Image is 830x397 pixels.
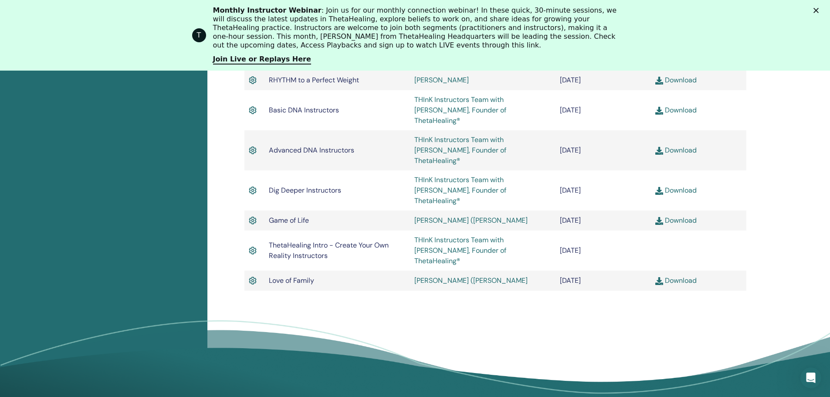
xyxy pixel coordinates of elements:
span: Love of Family [269,276,314,285]
a: THInK Instructors Team with [PERSON_NAME], Founder of ThetaHealing® [414,135,506,165]
span: Game of Life [269,216,309,225]
a: Download [655,146,697,155]
b: Monthly Instructor Webinar [213,6,322,14]
span: Dig Deeper Instructors [269,186,341,195]
img: download.svg [655,277,663,285]
img: Active Certificate [249,75,257,86]
a: [PERSON_NAME] [414,75,469,85]
a: Join Live or Replays Here [213,55,311,64]
img: Active Certificate [249,145,257,156]
img: download.svg [655,187,663,195]
iframe: Intercom live chat [800,367,821,388]
img: Active Certificate [249,215,257,226]
a: THInK Instructors Team with [PERSON_NAME], Founder of ThetaHealing® [414,95,506,125]
img: download.svg [655,107,663,115]
a: Download [655,105,697,115]
a: [PERSON_NAME] ([PERSON_NAME] [414,216,528,225]
img: download.svg [655,217,663,225]
a: [PERSON_NAME] ([PERSON_NAME] [414,276,528,285]
img: download.svg [655,147,663,155]
a: THInK Instructors Team with [PERSON_NAME], Founder of ThetaHealing® [414,235,506,265]
img: Active Certificate [249,245,257,256]
a: Download [655,216,697,225]
div: Profile image for ThetaHealing [192,28,206,42]
img: Active Certificate [249,185,257,196]
td: [DATE] [556,210,651,231]
td: [DATE] [556,170,651,210]
td: [DATE] [556,271,651,291]
td: [DATE] [556,130,651,170]
td: [DATE] [556,90,651,130]
a: THInK Instructors Team with [PERSON_NAME], Founder of ThetaHealing® [414,175,506,205]
td: [DATE] [556,70,651,90]
img: download.svg [655,77,663,85]
div: Close [813,8,822,13]
a: Download [655,75,697,85]
a: Download [655,276,697,285]
span: Advanced DNA Instructors [269,146,354,155]
img: Active Certificate [249,105,257,116]
span: ThetaHealing Intro - Create Your Own Reality Instructors [269,241,389,260]
span: Basic DNA Instructors [269,105,339,115]
span: RHYTHM to a Perfect Weight [269,75,359,85]
td: [DATE] [556,231,651,271]
img: Active Certificate [249,275,257,286]
div: : Join us for our monthly connection webinar! In these quick, 30-minute sessions, we will discuss... [213,6,624,50]
a: Download [655,186,697,195]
